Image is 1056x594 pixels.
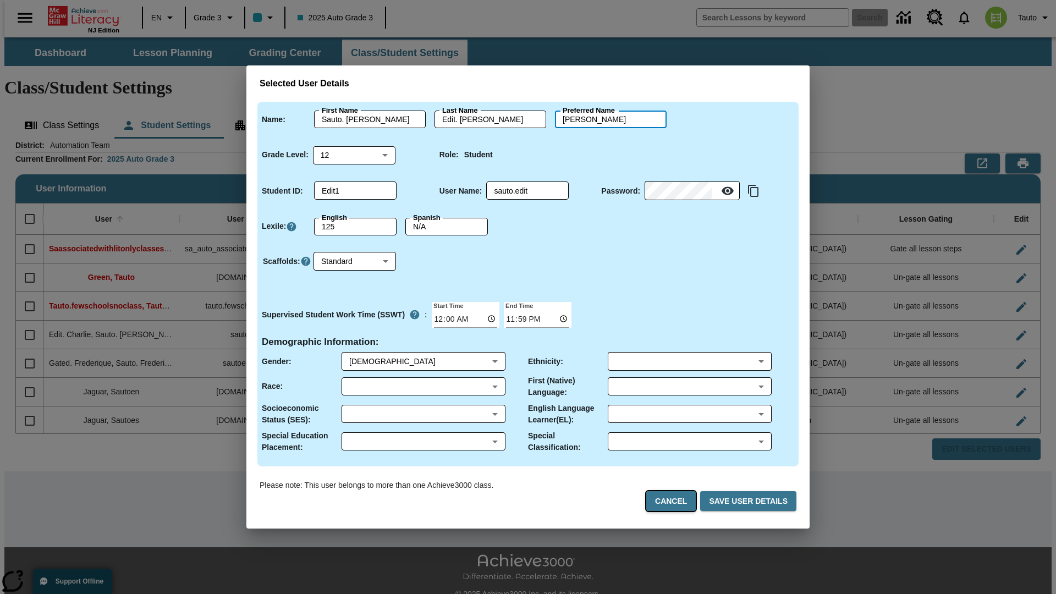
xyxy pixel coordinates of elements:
[439,149,459,161] p: Role :
[313,252,396,271] div: Scaffolds
[504,301,533,310] label: End Time
[313,252,396,271] div: Standard
[314,182,397,200] div: Student ID
[464,149,493,161] p: Student
[322,106,358,116] label: First Name
[300,256,311,267] button: Click here to know more about Scaffolds
[260,480,493,491] p: Please note: This user belongs to more than one Achieve3000 class.
[262,305,427,324] div: :
[528,403,608,426] p: English Language Learner(EL) :
[262,114,285,125] p: Name :
[349,356,488,367] div: Male
[263,256,300,267] p: Scaffolds :
[744,182,763,200] button: Copy text to clipboard
[700,491,796,512] button: Save User Details
[432,301,464,310] label: Start Time
[262,356,291,367] p: Gender :
[262,403,342,426] p: Socioeconomic Status (SES) :
[646,491,696,512] button: Cancel
[260,79,796,89] h3: Selected User Details
[286,221,297,232] a: Click here to know more about Lexiles, Will open in new tab
[528,356,563,367] p: Ethnicity :
[262,185,303,197] p: Student ID :
[528,375,608,398] p: First (Native) Language :
[313,146,395,164] div: 12
[262,309,405,321] p: Supervised Student Work Time (SSWT)
[262,337,379,348] h4: Demographic Information :
[717,180,739,202] button: Reveal Password
[486,182,569,200] div: User Name
[528,430,608,453] p: Special Classification :
[262,381,283,392] p: Race :
[262,221,286,232] p: Lexile :
[413,213,441,223] label: Spanish
[601,185,640,197] p: Password :
[442,106,477,116] label: Last Name
[262,430,342,453] p: Special Education Placement :
[439,185,482,197] p: User Name :
[405,305,425,324] button: Supervised Student Work Time is the timeframe when students can take LevelSet and when lessons ar...
[322,213,347,223] label: English
[563,106,615,116] label: Preferred Name
[262,149,309,161] p: Grade Level :
[313,146,395,164] div: Grade Level
[645,182,740,200] div: Password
